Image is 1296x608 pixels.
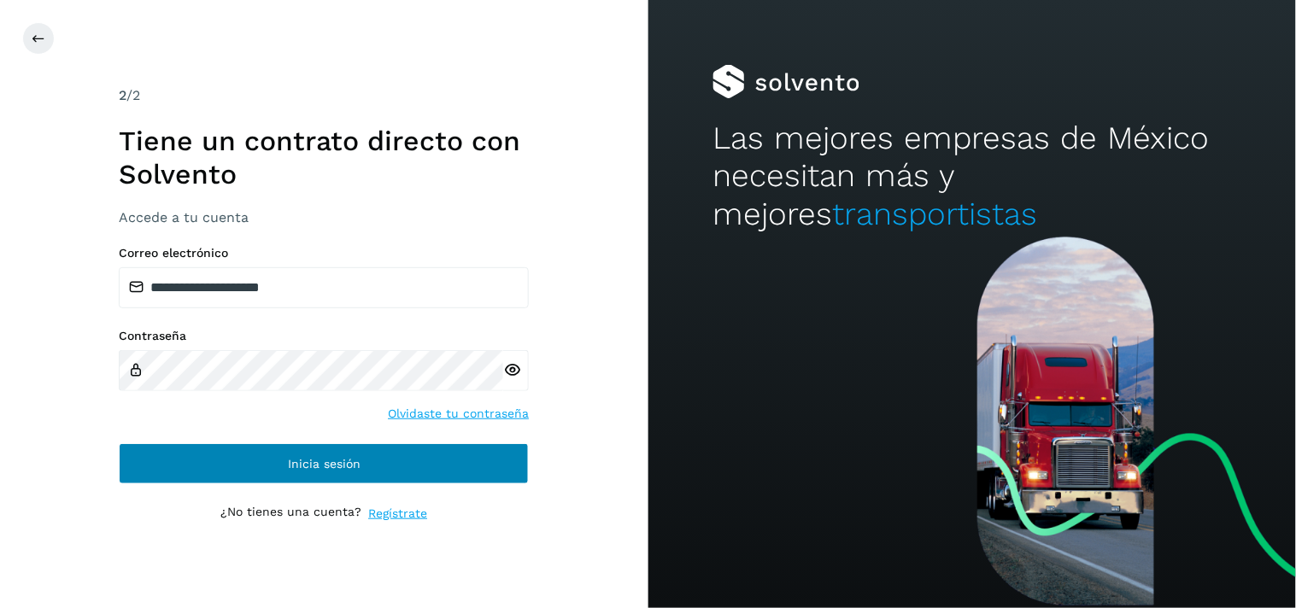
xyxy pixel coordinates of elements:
[832,196,1037,232] span: transportistas
[288,458,361,470] span: Inicia sesión
[119,443,529,484] button: Inicia sesión
[388,405,529,423] a: Olvidaste tu contraseña
[119,85,529,106] div: /2
[119,246,529,260] label: Correo electrónico
[368,505,427,523] a: Regístrate
[119,87,126,103] span: 2
[119,125,529,190] h1: Tiene un contrato directo con Solvento
[119,329,529,343] label: Contraseña
[713,120,1231,233] h2: Las mejores empresas de México necesitan más y mejores
[119,209,529,225] h3: Accede a tu cuenta
[220,505,361,523] p: ¿No tienes una cuenta?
